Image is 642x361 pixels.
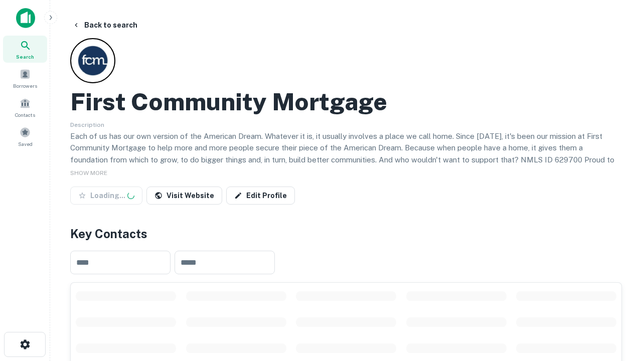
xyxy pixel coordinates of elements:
button: Back to search [68,16,141,34]
span: Saved [18,140,33,148]
img: capitalize-icon.png [16,8,35,28]
a: Visit Website [146,187,222,205]
a: Saved [3,123,47,150]
p: Each of us has our own version of the American Dream. Whatever it is, it usually involves a place... [70,130,622,177]
a: Edit Profile [226,187,295,205]
h4: Key Contacts [70,225,622,243]
a: Contacts [3,94,47,121]
span: Borrowers [13,82,37,90]
iframe: Chat Widget [592,281,642,329]
span: Description [70,121,104,128]
span: SHOW MORE [70,169,107,176]
a: Search [3,36,47,63]
span: Contacts [15,111,35,119]
span: Search [16,53,34,61]
h2: First Community Mortgage [70,87,387,116]
a: Borrowers [3,65,47,92]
